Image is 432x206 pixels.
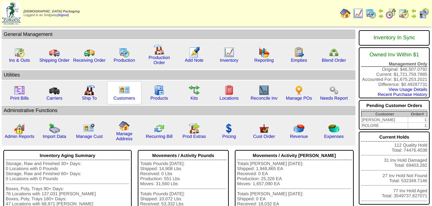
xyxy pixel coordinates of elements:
[408,123,427,128] td: 1
[6,151,129,160] div: Inventory Aging Summary
[84,85,95,96] img: factory2.gif
[389,87,427,92] a: View Usage Details
[259,123,269,134] img: cust_order.png
[378,92,427,97] a: Recent Purchase History
[353,8,363,19] img: line_graph.gif
[294,47,304,58] img: workorder.gif
[14,47,25,58] img: calendarinout.gif
[150,96,168,101] a: Products
[398,8,409,19] img: calendarinout.gif
[24,10,80,17] span: Logged in as Sridgway
[411,13,417,19] img: arrowright.gif
[185,58,204,63] a: Add Note
[361,117,408,123] td: [PERSON_NAME]
[84,47,95,58] img: truck2.gif
[83,123,96,134] img: managecust.png
[220,58,239,63] a: Inventory
[286,96,312,101] a: Manage POs
[378,13,384,19] img: arrowright.gif
[119,120,130,131] img: home.gif
[361,111,408,117] th: Customer
[14,123,25,134] img: graph2.png
[259,47,269,58] img: graph.gif
[329,123,339,134] img: pie_chart2.png
[39,58,70,63] a: Shipping Order
[340,8,351,19] img: home.gif
[361,133,427,142] div: Current Holds
[82,96,97,101] a: Ship To
[419,8,429,19] img: calendarcustomer.gif
[154,85,165,96] img: cabinet.gif
[291,58,307,63] a: Empties
[365,8,376,19] img: calendarprod.gif
[190,96,198,101] a: Kits
[49,123,60,134] img: import.gif
[114,58,135,63] a: Production
[329,47,339,58] img: network.png
[43,134,66,139] a: Import Data
[154,123,165,134] img: reconcile.gif
[2,30,355,39] td: General Management
[76,134,102,139] a: Manage Cust
[359,47,430,98] div: Original: $46,507.0792 Current: $1,721,759.7885 Accounted For: $1,675,253.2021 Difference: $0.492...
[224,85,234,96] img: locations.gif
[5,134,34,139] a: Admin Reports
[329,85,339,96] img: workflow.png
[359,132,430,205] div: 112 Quality Hold Total: 74476.4038 31 Inv Hold Damaged Total: 69403.282 27 Inv Hold Not Found Tot...
[73,58,105,63] a: Receiving Order
[290,134,308,139] a: Revenue
[189,47,200,58] img: orders.gif
[361,49,427,61] div: Owned Inv Within $1
[140,151,226,160] div: Movements / Activity Pounds
[294,123,304,134] img: pie_chart.png
[146,134,172,139] a: Recurring Bill
[386,8,396,19] img: calendarblend.gif
[189,85,200,96] img: workflow.gif
[222,134,236,139] a: Pricing
[361,101,427,110] div: Pending Customer Orders
[189,123,200,134] img: prodextras.gif
[361,32,427,44] div: Inventory In Sync
[259,85,269,96] img: line_graph2.gif
[24,10,80,13] span: [DEMOGRAPHIC_DATA] Packaging
[322,58,346,63] a: Blend Order
[119,47,130,58] img: calendarprod.gif
[2,106,355,115] td: Adminstrative Functions
[49,85,60,96] img: truck3.gif
[378,8,384,13] img: arrowleft.gif
[10,96,29,101] a: Print Bills
[119,85,130,96] img: customers.gif
[320,96,348,101] a: Needs Report
[408,117,427,123] td: 1
[14,85,25,96] img: invoice2.gif
[224,47,234,58] img: line_graph.gif
[116,131,133,141] a: Manage Address
[46,96,62,101] a: Carriers
[57,13,69,17] a: (logout)
[411,8,417,13] img: arrowleft.gif
[224,123,234,134] img: dollar.gif
[294,85,304,96] img: po.png
[148,55,170,65] a: Production Order
[2,70,355,80] td: Utilities
[9,58,30,63] a: Ins & Outs
[408,111,427,117] th: Order#
[154,44,165,55] img: factory.gif
[361,61,427,67] div: Management Only
[254,58,274,63] a: Reporting
[237,151,352,160] div: Movements / Activity [PERSON_NAME]
[251,96,277,101] a: Reconcile Inv
[253,134,275,139] a: Cust Order
[324,134,344,139] a: Expenses
[2,2,20,24] img: zoroco-logo-small.webp
[182,134,206,139] a: Prod Extras
[361,123,408,128] td: ROLGRE
[114,96,135,101] a: Customers
[49,47,60,58] img: truck.gif
[219,96,239,101] a: Locations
